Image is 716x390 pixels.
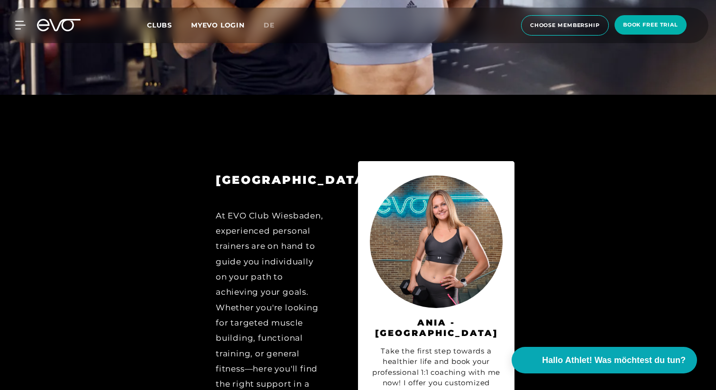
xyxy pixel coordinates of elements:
[370,317,503,339] h3: Ania - [GEOGRAPHIC_DATA]
[191,21,245,29] a: MYEVO LOGIN
[264,20,286,31] a: de
[623,21,678,29] span: book free trial
[370,175,503,308] img: Ania
[512,347,697,373] button: Hallo Athlet! Was möchtest du tun?
[264,21,275,29] span: de
[147,20,191,29] a: Clubs
[542,354,686,367] span: Hallo Athlet! Was möchtest du tun?
[147,21,172,29] span: Clubs
[612,15,689,36] a: book free trial
[216,173,325,187] h3: [GEOGRAPHIC_DATA]
[530,21,600,29] span: choose membership
[518,15,612,36] a: choose membership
